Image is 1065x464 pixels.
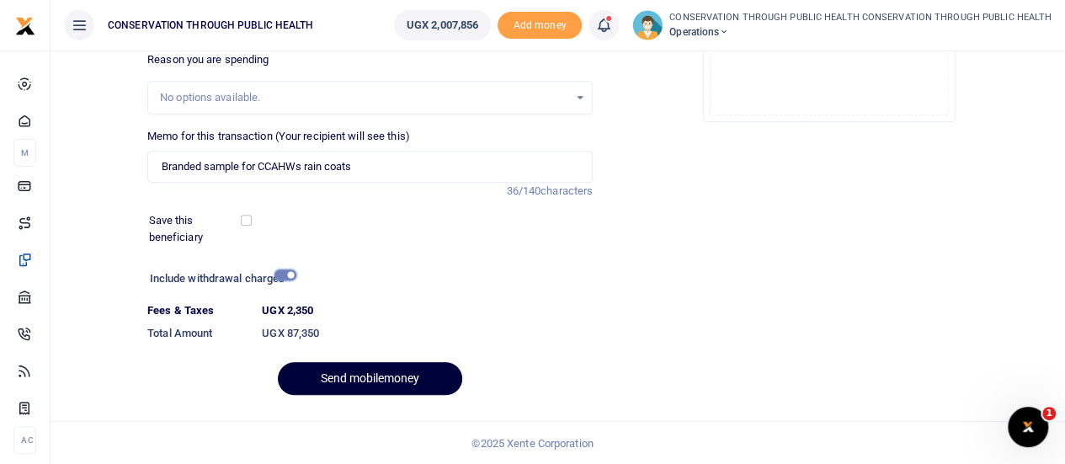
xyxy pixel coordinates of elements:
li: Toup your wallet [498,12,582,40]
span: 36/140 [506,184,540,197]
img: logo-small [15,16,35,36]
label: Memo for this transaction (Your recipient will see this) [147,128,410,145]
li: Wallet ballance [387,10,498,40]
small: CONSERVATION THROUGH PUBLIC HEALTH CONSERVATION THROUGH PUBLIC HEALTH [669,11,1052,25]
button: Send mobilemoney [278,362,462,395]
li: Ac [13,426,36,454]
input: Enter extra information [147,151,593,183]
label: UGX 2,350 [262,302,313,319]
a: profile-user CONSERVATION THROUGH PUBLIC HEALTH CONSERVATION THROUGH PUBLIC HEALTH Operations [632,10,1052,40]
h6: Total Amount [147,327,248,340]
span: 1 [1042,407,1056,420]
span: UGX 2,007,856 [407,17,478,34]
label: Reason you are spending [147,51,269,68]
span: Operations [669,24,1052,40]
li: M [13,139,36,167]
h6: Include withdrawal charges [150,272,289,285]
a: UGX 2,007,856 [394,10,491,40]
span: Add money [498,12,582,40]
a: logo-small logo-large logo-large [15,19,35,31]
iframe: Intercom live chat [1008,407,1048,447]
span: characters [540,184,593,197]
a: Add money [498,18,582,30]
h6: UGX 87,350 [262,327,593,340]
label: Save this beneficiary [149,212,244,245]
img: profile-user [632,10,663,40]
div: No options available. [160,89,568,106]
dt: Fees & Taxes [141,302,255,319]
span: CONSERVATION THROUGH PUBLIC HEALTH [101,18,320,33]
